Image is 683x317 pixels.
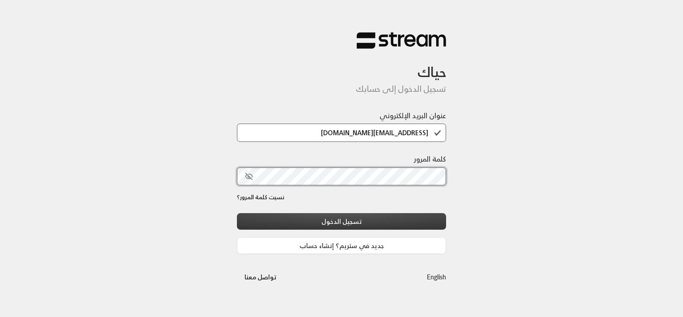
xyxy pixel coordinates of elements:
a: نسيت كلمة المرور؟ [237,193,284,202]
a: جديد في ستريم؟ إنشاء حساب [237,237,446,254]
h3: حياك [237,49,446,80]
label: كلمة المرور [414,154,446,164]
input: اكتب بريدك الإلكتروني هنا [237,124,446,142]
h5: تسجيل الدخول إلى حسابك [237,84,446,94]
a: تواصل معنا [237,271,284,283]
label: عنوان البريد الإلكتروني [379,110,446,121]
button: تسجيل الدخول [237,213,446,230]
img: Stream Logo [357,32,446,49]
button: تواصل معنا [237,268,284,285]
button: toggle password visibility [241,169,257,184]
a: English [427,268,446,285]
